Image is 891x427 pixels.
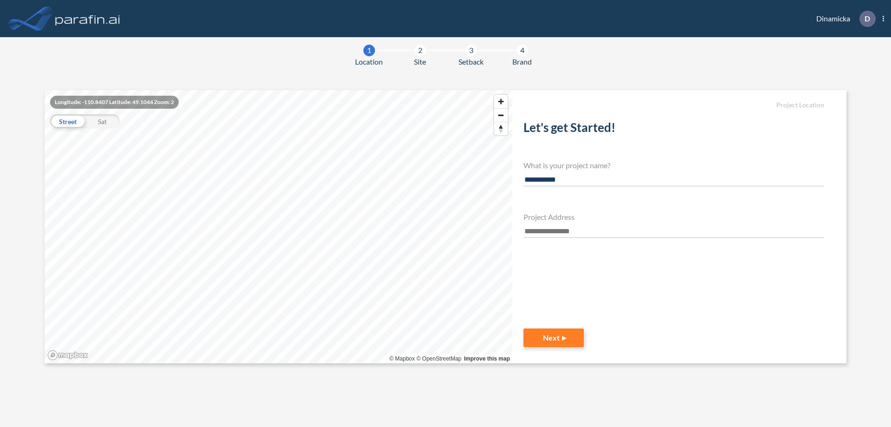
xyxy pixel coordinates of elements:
button: Reset bearing to north [494,122,508,135]
a: Mapbox [389,355,415,362]
a: OpenStreetMap [416,355,461,362]
div: Dinamicka [802,11,884,27]
span: Setback [458,56,484,67]
h4: What is your project name? [523,161,824,170]
button: Zoom out [494,108,508,122]
h4: Project Address [523,212,824,221]
a: Improve this map [464,355,510,362]
div: 4 [517,45,528,56]
div: Longitude: -110.8407 Latitude: 49.1044 Zoom: 2 [50,96,179,109]
img: logo [53,9,122,28]
div: Sat [85,114,120,128]
span: Location [355,56,383,67]
h5: Project Location [523,101,824,109]
h2: Let's get Started! [523,120,824,138]
button: Next [523,328,584,347]
div: Street [50,114,85,128]
p: D [865,14,870,23]
div: 1 [363,45,375,56]
div: 3 [465,45,477,56]
a: Mapbox homepage [47,350,88,361]
canvas: Map [45,90,512,363]
span: Site [414,56,426,67]
span: Brand [512,56,532,67]
button: Zoom in [494,95,508,108]
div: 2 [414,45,426,56]
span: Zoom out [494,109,508,122]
